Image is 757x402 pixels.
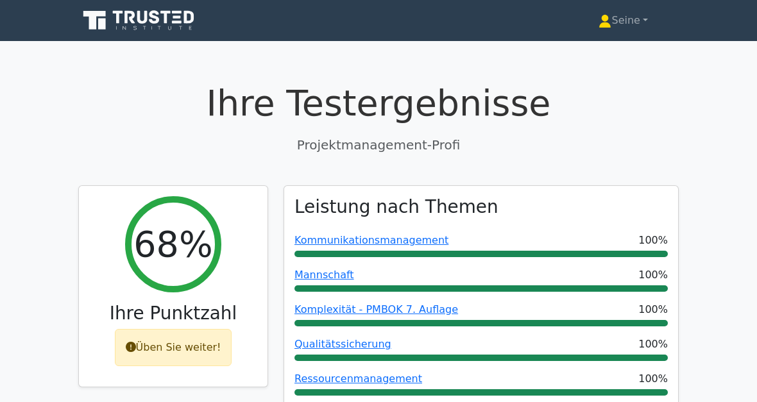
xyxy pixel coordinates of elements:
a: Komplexität - PMBOK 7. Auflage [294,303,458,315]
font: Üben Sie weiter! [136,341,221,353]
a: Ressourcenmanagement [294,373,422,385]
a: Mannschaft [294,269,354,281]
span: 100% [638,371,668,387]
h3: Leistung nach Themen [294,196,498,217]
h1: Ihre Testergebnisse [78,82,679,125]
a: Qualitätssicherung [294,338,391,350]
a: Seine [568,8,679,33]
span: 100% [638,267,668,283]
span: 100% [638,233,668,248]
a: Kommunikationsmanagement [294,234,448,246]
span: 100% [638,337,668,352]
h2: 68% [133,223,212,266]
span: 100% [638,302,668,317]
h3: Ihre Punktzahl [89,303,257,324]
p: Projektmanagement-Profi [78,135,679,155]
font: Seine [611,14,640,26]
